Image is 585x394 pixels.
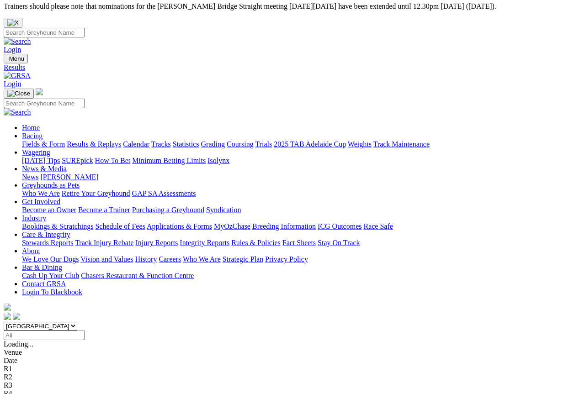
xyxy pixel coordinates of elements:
[36,88,43,95] img: logo-grsa-white.png
[282,239,316,247] a: Fact Sheets
[22,206,76,214] a: Become an Owner
[22,214,46,222] a: Industry
[135,255,157,263] a: History
[201,140,225,148] a: Grading
[67,140,121,148] a: Results & Replays
[4,89,34,99] button: Toggle navigation
[4,28,85,37] input: Search
[62,189,130,197] a: Retire Your Greyhound
[363,222,393,230] a: Race Safe
[4,72,31,80] img: GRSA
[180,239,229,247] a: Integrity Reports
[4,18,22,28] button: Close
[22,189,581,198] div: Greyhounds as Pets
[207,157,229,164] a: Isolynx
[274,140,346,148] a: 2025 TAB Adelaide Cup
[22,272,79,279] a: Cash Up Your Club
[223,255,263,263] a: Strategic Plan
[22,239,73,247] a: Stewards Reports
[22,132,43,140] a: Racing
[132,157,206,164] a: Minimum Betting Limits
[22,124,40,131] a: Home
[4,37,31,46] img: Search
[348,140,372,148] a: Weights
[147,222,212,230] a: Applications & Forms
[4,340,33,348] span: Loading...
[4,381,581,389] div: R3
[4,331,85,340] input: Select date
[22,247,40,255] a: About
[227,140,254,148] a: Coursing
[4,46,21,53] a: Login
[22,173,38,181] a: News
[252,222,316,230] a: Breeding Information
[75,239,133,247] a: Track Injury Rebate
[22,140,581,148] div: Racing
[22,206,581,214] div: Get Involved
[4,63,581,72] a: Results
[373,140,430,148] a: Track Maintenance
[173,140,199,148] a: Statistics
[22,288,82,296] a: Login To Blackbook
[318,239,360,247] a: Stay On Track
[4,99,85,108] input: Search
[214,222,250,230] a: MyOzChase
[123,140,149,148] a: Calendar
[4,313,11,320] img: facebook.svg
[265,255,308,263] a: Privacy Policy
[22,239,581,247] div: Care & Integrity
[40,173,98,181] a: [PERSON_NAME]
[255,140,272,148] a: Trials
[22,173,581,181] div: News & Media
[4,365,581,373] div: R1
[22,255,79,263] a: We Love Our Dogs
[22,255,581,263] div: About
[95,157,131,164] a: How To Bet
[22,198,60,205] a: Get Involved
[4,304,11,311] img: logo-grsa-white.png
[7,90,30,97] img: Close
[135,239,178,247] a: Injury Reports
[62,157,93,164] a: SUREpick
[22,222,93,230] a: Bookings & Scratchings
[4,357,581,365] div: Date
[22,189,60,197] a: Who We Are
[22,157,60,164] a: [DATE] Tips
[4,373,581,381] div: R2
[22,148,50,156] a: Wagering
[4,2,581,11] p: Trainers should please note that nominations for the [PERSON_NAME] Bridge Straight meeting [DATE]...
[95,222,145,230] a: Schedule of Fees
[22,272,581,280] div: Bar & Dining
[22,157,581,165] div: Wagering
[151,140,171,148] a: Tracks
[22,263,62,271] a: Bar & Dining
[4,80,21,88] a: Login
[4,108,31,116] img: Search
[206,206,241,214] a: Syndication
[231,239,281,247] a: Rules & Policies
[132,189,196,197] a: GAP SA Assessments
[81,272,194,279] a: Chasers Restaurant & Function Centre
[78,206,130,214] a: Become a Trainer
[22,222,581,231] div: Industry
[4,54,28,63] button: Toggle navigation
[22,181,80,189] a: Greyhounds as Pets
[22,165,67,173] a: News & Media
[318,222,362,230] a: ICG Outcomes
[132,206,204,214] a: Purchasing a Greyhound
[80,255,133,263] a: Vision and Values
[183,255,221,263] a: Who We Are
[7,19,19,26] img: X
[4,348,581,357] div: Venue
[159,255,181,263] a: Careers
[22,280,66,288] a: Contact GRSA
[22,231,70,238] a: Care & Integrity
[22,140,65,148] a: Fields & Form
[13,313,20,320] img: twitter.svg
[9,55,24,62] span: Menu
